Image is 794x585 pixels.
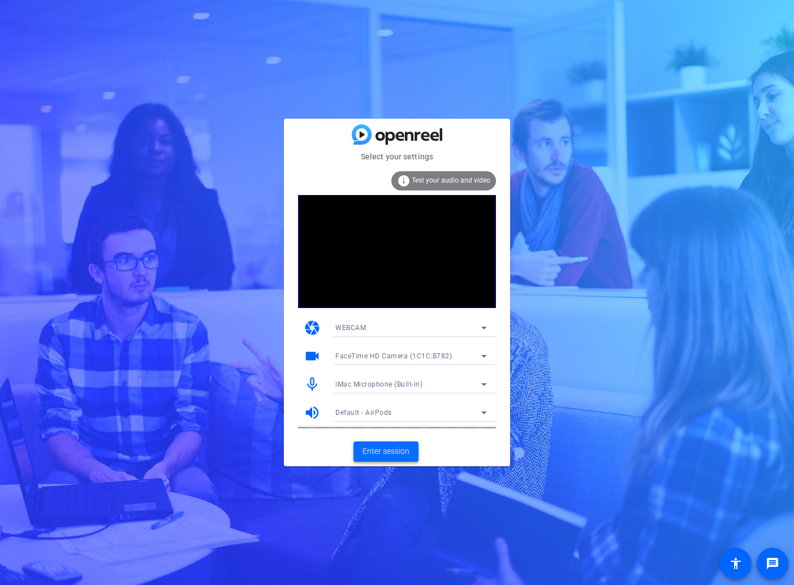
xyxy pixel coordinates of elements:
mat-icon: videocam [304,348,321,365]
mat-icon: info [397,174,411,188]
mat-icon: volume_up [304,404,321,421]
button: Enter session [353,441,418,462]
span: Test your audio and video [412,176,490,184]
span: WEBCAM [335,324,366,332]
img: blue-gradient.svg [352,124,442,144]
span: FaceTime HD Camera (1C1C:B782) [335,352,452,360]
span: Enter session [363,445,409,457]
span: iMac Microphone (Built-in) [335,380,422,388]
mat-icon: accessibility [729,557,743,570]
mat-icon: message [766,557,779,570]
mat-card-subtitle: Select your settings [284,150,510,163]
span: Default - AirPods [335,409,392,417]
mat-icon: mic_none [304,376,321,393]
mat-icon: camera [304,319,321,336]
